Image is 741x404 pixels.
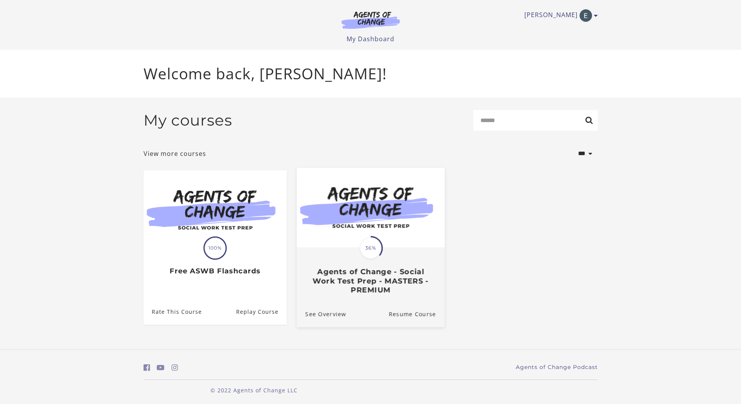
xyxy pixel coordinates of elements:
a: Agents of Change - Social Work Test Prep - MASTERS - PREMIUM: Resume Course [389,301,445,327]
a: https://www.facebook.com/groups/aswbtestprep (Open in a new window) [144,362,150,373]
a: https://www.youtube.com/c/AgentsofChangeTestPrepbyMeaganMitchell (Open in a new window) [157,362,165,373]
a: Free ASWB Flashcards: Rate This Course [144,299,202,324]
i: https://www.youtube.com/c/AgentsofChangeTestPrepbyMeaganMitchell (Open in a new window) [157,364,165,371]
a: https://www.instagram.com/agentsofchangeprep/ (Open in a new window) [172,362,178,373]
span: 36% [360,237,382,259]
h2: My courses [144,111,232,129]
p: Welcome back, [PERSON_NAME]! [144,62,598,85]
img: Agents of Change Logo [333,11,408,29]
i: https://www.facebook.com/groups/aswbtestprep (Open in a new window) [144,364,150,371]
a: Agents of Change - Social Work Test Prep - MASTERS - PREMIUM: See Overview [296,301,346,327]
a: My Dashboard [347,35,394,43]
a: View more courses [144,149,206,158]
span: 100% [205,238,226,259]
a: Toggle menu [524,9,594,22]
i: https://www.instagram.com/agentsofchangeprep/ (Open in a new window) [172,364,178,371]
a: Agents of Change Podcast [516,363,598,371]
h3: Free ASWB Flashcards [152,267,278,276]
p: © 2022 Agents of Change LLC [144,386,364,394]
h3: Agents of Change - Social Work Test Prep - MASTERS - PREMIUM [305,267,436,294]
a: Free ASWB Flashcards: Resume Course [236,299,286,324]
